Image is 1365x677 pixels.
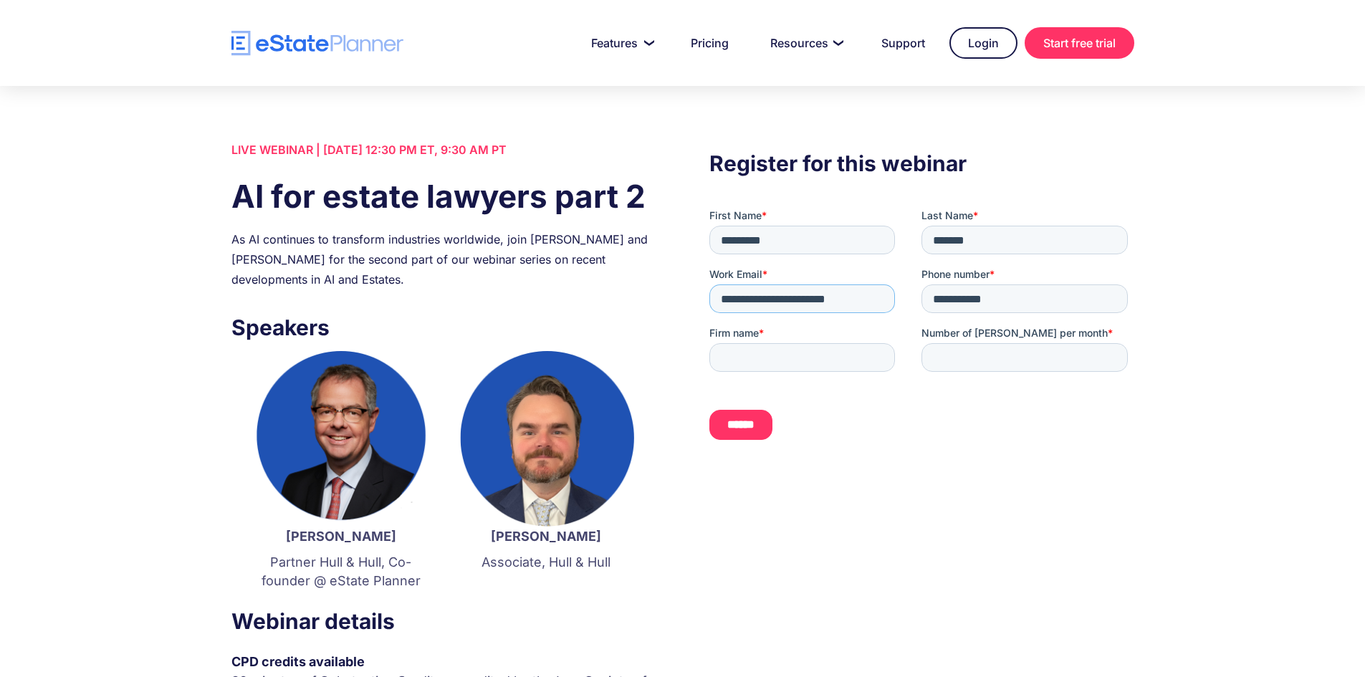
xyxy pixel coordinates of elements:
[458,553,634,572] p: Associate, Hull & Hull
[709,208,1134,452] iframe: Form 0
[231,31,403,56] a: home
[231,654,365,669] strong: CPD credits available
[231,311,656,344] h3: Speakers
[491,529,601,544] strong: [PERSON_NAME]
[864,29,942,57] a: Support
[231,140,656,160] div: LIVE WEBINAR | [DATE] 12:30 PM ET, 9:30 AM PT
[674,29,746,57] a: Pricing
[709,147,1134,180] h3: Register for this webinar
[286,529,396,544] strong: [PERSON_NAME]
[574,29,666,57] a: Features
[231,605,656,638] h3: Webinar details
[949,27,1017,59] a: Login
[231,174,656,219] h1: AI for estate lawyers part 2
[231,229,656,289] div: As AI continues to transform industries worldwide, join [PERSON_NAME] and [PERSON_NAME] for the s...
[1025,27,1134,59] a: Start free trial
[253,553,429,590] p: Partner Hull & Hull, Co-founder @ eState Planner
[753,29,857,57] a: Resources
